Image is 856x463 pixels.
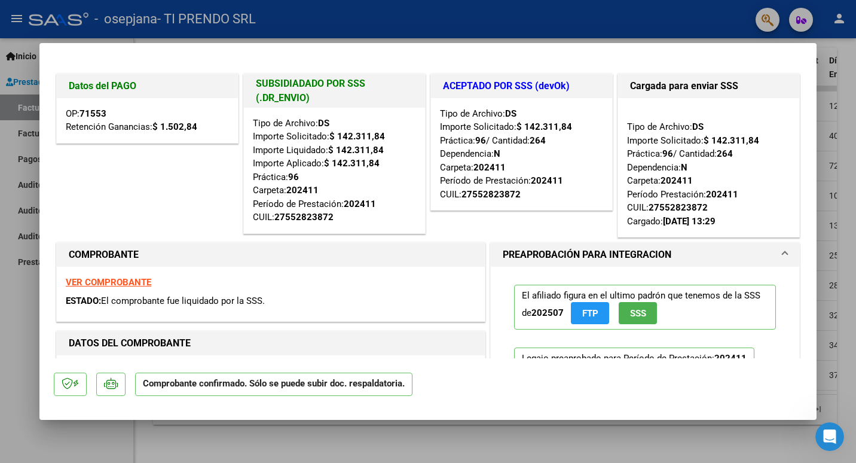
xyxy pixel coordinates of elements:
strong: N [494,148,500,159]
strong: 264 [530,135,546,146]
div: Tipo de Archivo: Importe Solicitado: Práctica: / Cantidad: Dependencia: Carpeta: Período de Prest... [440,107,603,202]
button: FTP [571,302,609,324]
strong: 202507 [531,307,564,318]
h1: ACEPTADO POR SSS (devOk) [443,79,600,93]
strong: DS [692,121,704,132]
iframe: Intercom live chat [815,422,844,451]
strong: 202411 [661,175,693,186]
strong: 96 [288,172,299,182]
div: 27552823872 [461,188,521,202]
h1: PREAPROBACIÓN PARA INTEGRACION [503,248,671,262]
strong: 202411 [286,185,319,196]
strong: DS [318,118,329,129]
h1: SUBSIDIADADO POR SSS (.DR_ENVIO) [256,77,413,105]
strong: 71553 [80,108,106,119]
span: ESTADO: [66,296,101,306]
strong: $ 142.311,84 [516,121,572,132]
strong: $ 142.311,84 [329,131,385,142]
mat-expansion-panel-header: PREAPROBACIÓN PARA INTEGRACION [491,243,799,267]
span: El comprobante fue liquidado por la SSS. [101,296,265,306]
strong: $ 1.502,84 [152,121,197,132]
div: Tipo de Archivo: Importe Solicitado: Importe Liquidado: Importe Aplicado: Práctica: Carpeta: Perí... [253,117,416,224]
strong: $ 142.311,84 [328,145,384,156]
strong: 96 [475,135,486,146]
p: El afiliado figura en el ultimo padrón que tenemos de la SSS de [514,285,776,330]
strong: 202411 [473,162,506,173]
button: SSS [619,302,657,324]
strong: 202411 [531,175,563,186]
a: VER COMPROBANTE [66,277,151,288]
span: OP: [66,108,106,119]
strong: $ 142.311,84 [704,135,759,146]
span: Retención Ganancias: [66,121,197,132]
strong: 96 [662,148,673,159]
p: Legajo preaprobado para Período de Prestación: [514,348,754,462]
div: 27552823872 [649,201,708,215]
div: Tipo de Archivo: Importe Solicitado: Práctica: / Cantidad: Dependencia: Carpeta: Período Prestaci... [627,107,790,229]
div: 27552823872 [274,211,334,224]
strong: $ 142.311,84 [324,158,380,169]
strong: COMPROBANTE [69,249,139,260]
strong: 202411 [344,199,376,209]
h1: Datos del PAGO [69,79,226,93]
strong: DATOS DEL COMPROBANTE [69,337,191,349]
span: FTP [582,308,598,319]
span: SSS [630,308,646,319]
strong: 264 [717,148,733,159]
p: Comprobante confirmado. Sólo se puede subir doc. respaldatoria. [135,373,412,396]
strong: DS [505,108,516,119]
strong: N [681,162,687,173]
h1: Cargada para enviar SSS [630,79,787,93]
strong: 202411 [706,189,738,200]
strong: [DATE] 13:29 [663,216,716,227]
strong: 202411 [714,353,747,364]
